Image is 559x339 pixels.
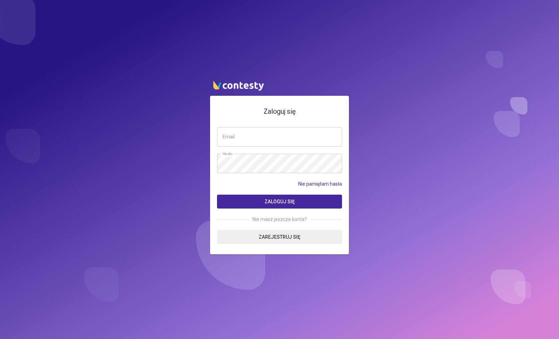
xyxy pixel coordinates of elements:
h4: Zaloguj się [217,106,342,117]
a: Zarejestruj się [217,230,342,244]
a: Nie pamiętam hasła [298,180,342,188]
span: Zaloguj się [265,199,295,204]
button: Zaloguj się [217,195,342,209]
span: Nie masz jeszcze konta? [249,215,310,223]
img: contesty logo [210,78,266,92]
